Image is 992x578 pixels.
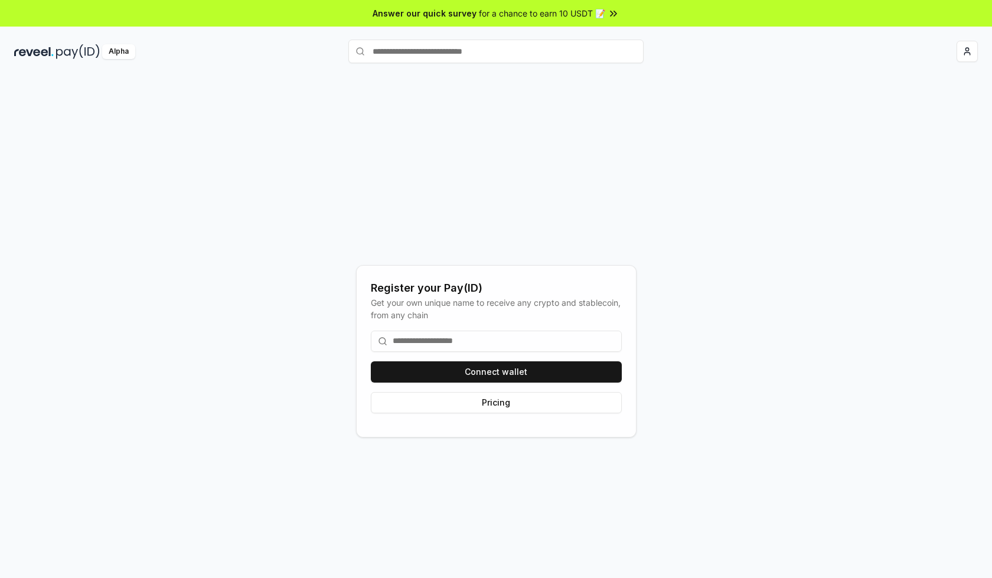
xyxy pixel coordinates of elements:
[371,280,622,296] div: Register your Pay(ID)
[56,44,100,59] img: pay_id
[373,7,477,19] span: Answer our quick survey
[479,7,605,19] span: for a chance to earn 10 USDT 📝
[102,44,135,59] div: Alpha
[14,44,54,59] img: reveel_dark
[371,392,622,413] button: Pricing
[371,361,622,383] button: Connect wallet
[371,296,622,321] div: Get your own unique name to receive any crypto and stablecoin, from any chain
